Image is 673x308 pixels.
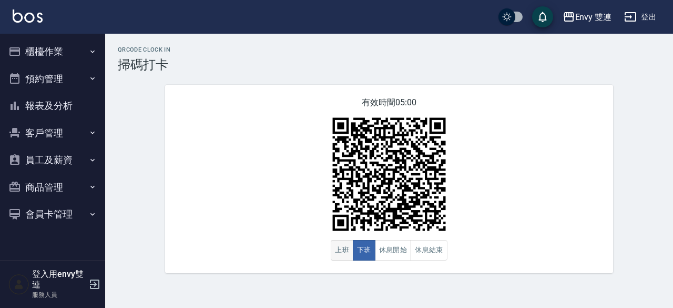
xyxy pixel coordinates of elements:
[4,92,101,120] button: 報表及分析
[331,240,353,261] button: 上班
[4,201,101,228] button: 會員卡管理
[575,11,612,24] div: Envy 雙連
[4,146,101,174] button: 員工及薪資
[32,269,86,290] h5: 登入用envy雙連
[8,274,29,295] img: Person
[118,57,660,72] h3: 掃碼打卡
[13,9,43,23] img: Logo
[532,6,553,27] button: save
[558,6,616,28] button: Envy 雙連
[4,120,101,147] button: 客戶管理
[118,46,660,53] h2: QRcode Clock In
[4,174,101,201] button: 商品管理
[620,7,660,27] button: 登出
[165,85,613,273] div: 有效時間 05:00
[375,240,412,261] button: 休息開始
[4,65,101,93] button: 預約管理
[411,240,447,261] button: 休息結束
[4,38,101,65] button: 櫃檯作業
[353,240,375,261] button: 下班
[32,290,86,300] p: 服務人員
